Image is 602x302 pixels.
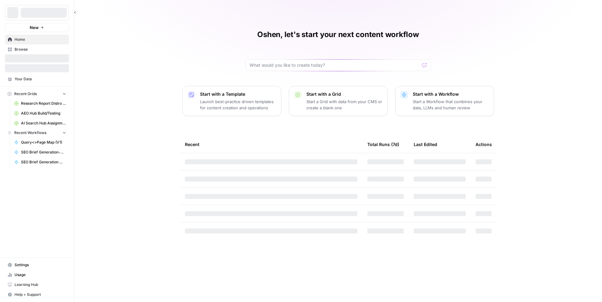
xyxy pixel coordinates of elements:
button: Start with a TemplateLaunch best-practice driven templates for content creation and operations [182,86,281,116]
div: Total Runs (7d) [367,136,399,153]
a: SEO Brief Generation 🟡🟡 [11,157,69,167]
a: AEO Hub Build/Testing [11,108,69,118]
div: Recent [185,136,357,153]
button: New [5,23,69,32]
p: Start with a Grid [306,91,382,97]
p: Start with a Workflow [413,91,489,97]
a: Usage [5,270,69,280]
a: Your Data [5,74,69,84]
a: SEO Brief Generation-Q/A Format 🟡🟡 [11,147,69,157]
span: Usage [15,272,66,278]
span: AI Search Hub Assignments [21,120,66,126]
button: Recent Grids [5,89,69,99]
span: Recent Workflows [14,130,46,136]
span: Settings [15,262,66,268]
div: Last Edited [414,136,437,153]
span: New [30,24,39,31]
div: Actions [476,136,492,153]
a: AI Search Hub Assignments [11,118,69,128]
button: Start with a GridStart a Grid with data from your CMS or create a blank one [289,86,388,116]
a: Browse [5,44,69,54]
span: SEO Brief Generation 🟡🟡 [21,159,66,165]
button: Start with a WorkflowStart a Workflow that combines your data, LLMs and human review [395,86,494,116]
span: Help + Support [15,292,66,297]
p: Start a Grid with data from your CMS or create a blank one [306,99,382,111]
a: Query<>Page Map (V1) [11,137,69,147]
span: Query<>Page Map (V1) [21,140,66,145]
button: Help + Support [5,290,69,300]
p: Start with a Template [200,91,276,97]
span: Browse [15,47,66,52]
a: Research Report Distro Workflows [11,99,69,108]
span: Recent Grids [14,91,37,97]
span: Research Report Distro Workflows [21,101,66,106]
span: AEO Hub Build/Testing [21,111,66,116]
h1: Oshen, let's start your next content workflow [257,30,419,40]
p: Start a Workflow that combines your data, LLMs and human review [413,99,489,111]
button: Recent Workflows [5,128,69,137]
input: What would you like to create today? [250,62,420,68]
a: Home [5,35,69,44]
a: Learning Hub [5,280,69,290]
span: Home [15,37,66,42]
a: Settings [5,260,69,270]
span: Learning Hub [15,282,66,287]
span: Your Data [15,76,66,82]
p: Launch best-practice driven templates for content creation and operations [200,99,276,111]
span: SEO Brief Generation-Q/A Format 🟡🟡 [21,149,66,155]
